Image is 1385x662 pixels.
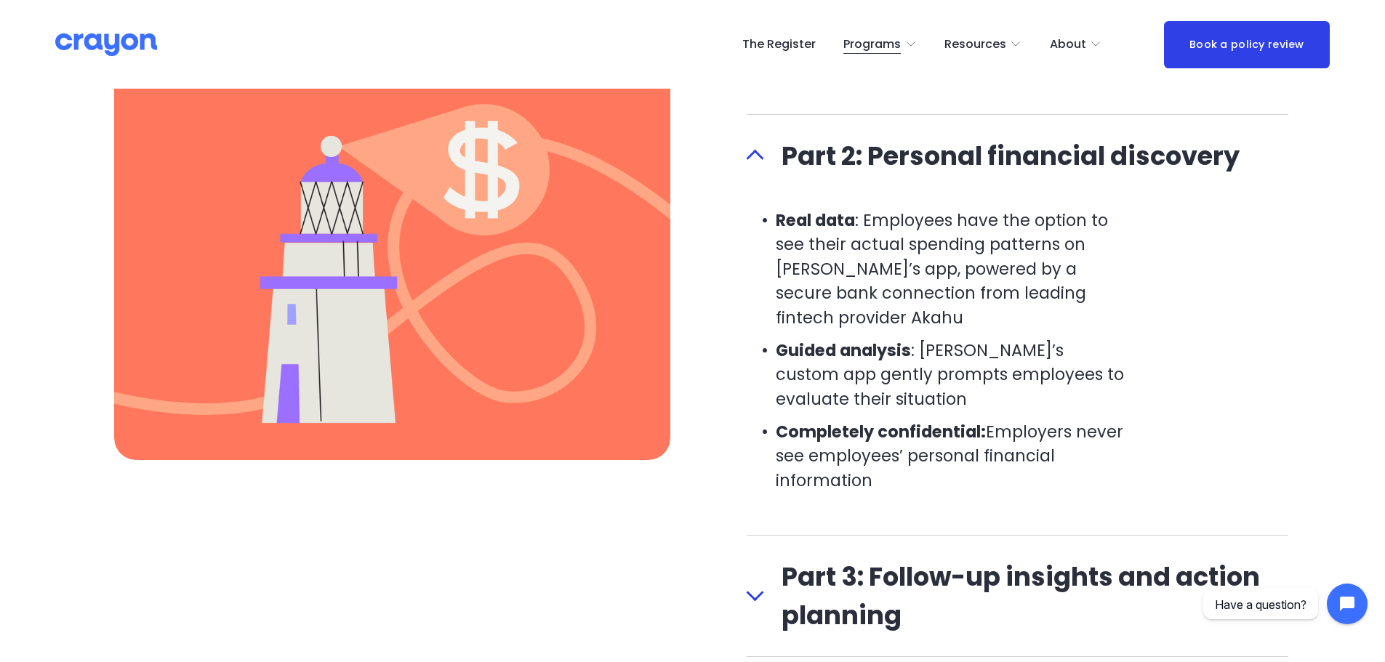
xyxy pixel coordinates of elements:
[776,420,1126,493] p: Employers never see employees’ personal financial information
[764,557,1289,634] span: Part 3: Follow-up insights and action planning
[944,33,1022,56] a: folder dropdown
[776,339,911,362] strong: Guided analysis
[843,33,917,56] a: folder dropdown
[1050,34,1086,55] span: About
[776,209,855,232] strong: Real data
[944,34,1006,55] span: Resources
[55,32,157,57] img: Crayon
[776,209,1126,331] p: : Employees have the option to see their actual spending patterns on [PERSON_NAME]’s app, powered...
[776,339,1126,412] p: : [PERSON_NAME]’s custom app gently prompts employees to evaluate their situation
[776,420,986,443] strong: Completely confidential:
[747,197,1289,535] div: Part 2: Personal financial discovery
[764,137,1289,175] span: Part 2: Personal financial discovery
[747,536,1289,656] button: Part 3: Follow-up insights and action planning
[747,115,1289,197] button: Part 2: Personal financial discovery
[843,34,901,55] span: Programs
[1050,33,1102,56] a: folder dropdown
[1164,21,1330,68] a: Book a policy review
[742,33,816,56] a: The Register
